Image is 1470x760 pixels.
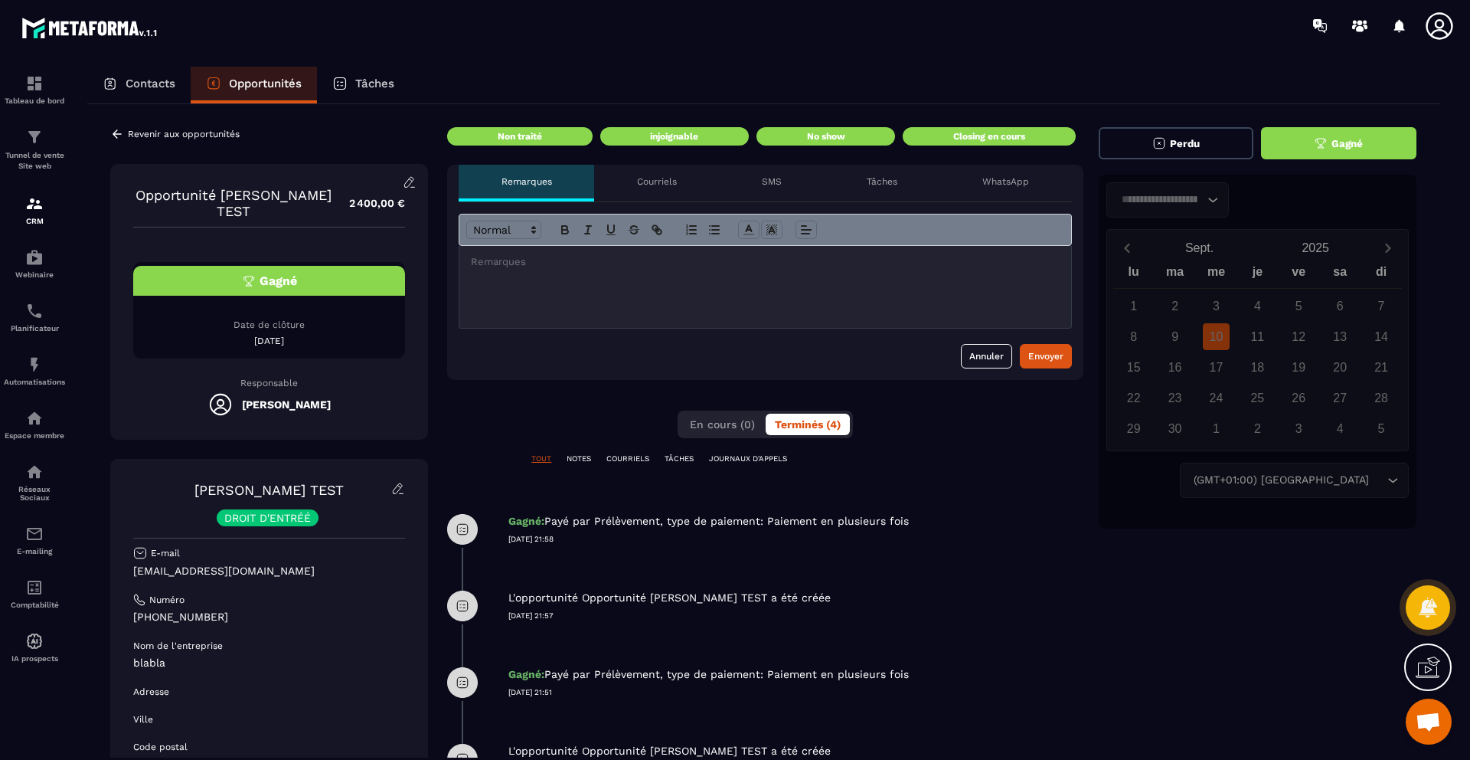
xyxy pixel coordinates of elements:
p: [PHONE_NUMBER] [133,610,405,624]
img: automations [25,355,44,374]
a: social-networksocial-networkRéseaux Sociaux [4,451,65,513]
p: Responsable [133,378,405,388]
p: Tableau de bord [4,97,65,105]
a: accountantaccountantComptabilité [4,567,65,621]
a: automationsautomationsEspace membre [4,398,65,451]
p: Payé par Prélèvement, type de paiement: Paiement en plusieurs fois [508,667,909,682]
p: Code postal [133,741,188,753]
p: Non traité [498,130,542,142]
p: No show [807,130,845,142]
img: automations [25,248,44,267]
a: schedulerschedulerPlanificateur [4,290,65,344]
a: formationformationCRM [4,183,65,237]
p: COURRIELS [606,454,649,464]
p: [DATE] 21:57 [508,611,1083,621]
p: NOTES [567,454,591,464]
p: [EMAIL_ADDRESS][DOMAIN_NAME] [133,564,405,578]
p: IA prospects [4,654,65,663]
p: DROIT D'ENTRÉÉ [224,513,311,523]
p: Courriels [637,175,677,188]
p: Tâches [355,77,394,90]
span: Gagné [1331,138,1363,149]
img: automations [25,409,44,427]
div: Ouvrir le chat [1406,699,1452,745]
p: CRM [4,217,65,225]
a: Contacts [87,67,191,103]
p: 2 400,00 € [334,188,405,218]
a: Tâches [317,67,410,103]
p: Opportunité [PERSON_NAME] TEST [133,187,334,219]
a: automationsautomationsAutomatisations [4,344,65,398]
span: Terminés (4) [775,418,841,431]
button: Gagné [1261,127,1416,159]
p: Automatisations [4,378,65,386]
img: formation [25,128,44,146]
button: En cours (0) [681,414,764,435]
p: Revenir aux opportunités [128,129,240,139]
p: Contacts [126,77,175,90]
button: Envoyer [1020,344,1072,369]
a: formationformationTableau de bord [4,63,65,116]
p: L'opportunité Opportunité [PERSON_NAME] TEST a été créée [508,744,831,758]
p: Remarques [501,175,552,188]
div: Envoyer [1028,349,1063,364]
p: Opportunités [229,77,302,90]
img: formation [25,195,44,213]
p: Payé par Prélèvement, type de paiement: Paiement en plusieurs fois [508,514,909,529]
p: Webinaire [4,270,65,279]
span: Gagné [260,274,297,288]
span: Gagné: [508,668,544,680]
p: Ville [133,713,153,726]
img: accountant [25,578,44,597]
p: Numéro [149,594,185,606]
p: Adresse [133,686,169,698]
p: [DATE] 21:51 [508,687,1083,698]
p: SMS [762,175,782,188]
button: Annuler [961,344,1012,369]
a: Opportunités [191,67,317,103]
p: Réseaux Sociaux [4,485,65,502]
p: Tunnel de vente Site web [4,150,65,172]
h5: [PERSON_NAME] [242,398,331,411]
img: logo [21,14,159,41]
p: WhatsApp [982,175,1029,188]
p: Planificateur [4,324,65,332]
p: Nom de l'entreprise [133,640,223,652]
p: injoignable [650,130,698,142]
img: formation [25,74,44,93]
p: JOURNAUX D'APPELS [709,454,787,464]
p: Espace membre [4,431,65,440]
p: TÂCHES [665,454,694,464]
button: Perdu [1099,127,1253,159]
p: Closing en cours [953,130,1025,142]
p: Date de clôture [133,319,405,331]
button: Terminés (4) [766,414,850,435]
a: automationsautomationsWebinaire [4,237,65,290]
p: [DATE] [133,335,405,347]
img: scheduler [25,302,44,320]
p: Comptabilité [4,601,65,609]
span: Perdu [1170,138,1200,149]
p: [DATE] 21:58 [508,534,1083,545]
p: L'opportunité Opportunité [PERSON_NAME] TEST a été créée [508,591,831,605]
span: En cours (0) [690,418,755,431]
a: formationformationTunnel de vente Site web [4,116,65,183]
a: emailemailE-mailing [4,513,65,567]
p: Tâches [867,175,897,188]
p: E-mailing [4,547,65,555]
img: social-network [25,463,44,481]
span: Gagné: [508,515,544,527]
img: email [25,525,44,543]
p: blabla [133,656,405,670]
p: TOUT [531,454,551,464]
p: E-mail [151,547,180,559]
img: automations [25,632,44,650]
a: [PERSON_NAME] TEST [194,482,344,498]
